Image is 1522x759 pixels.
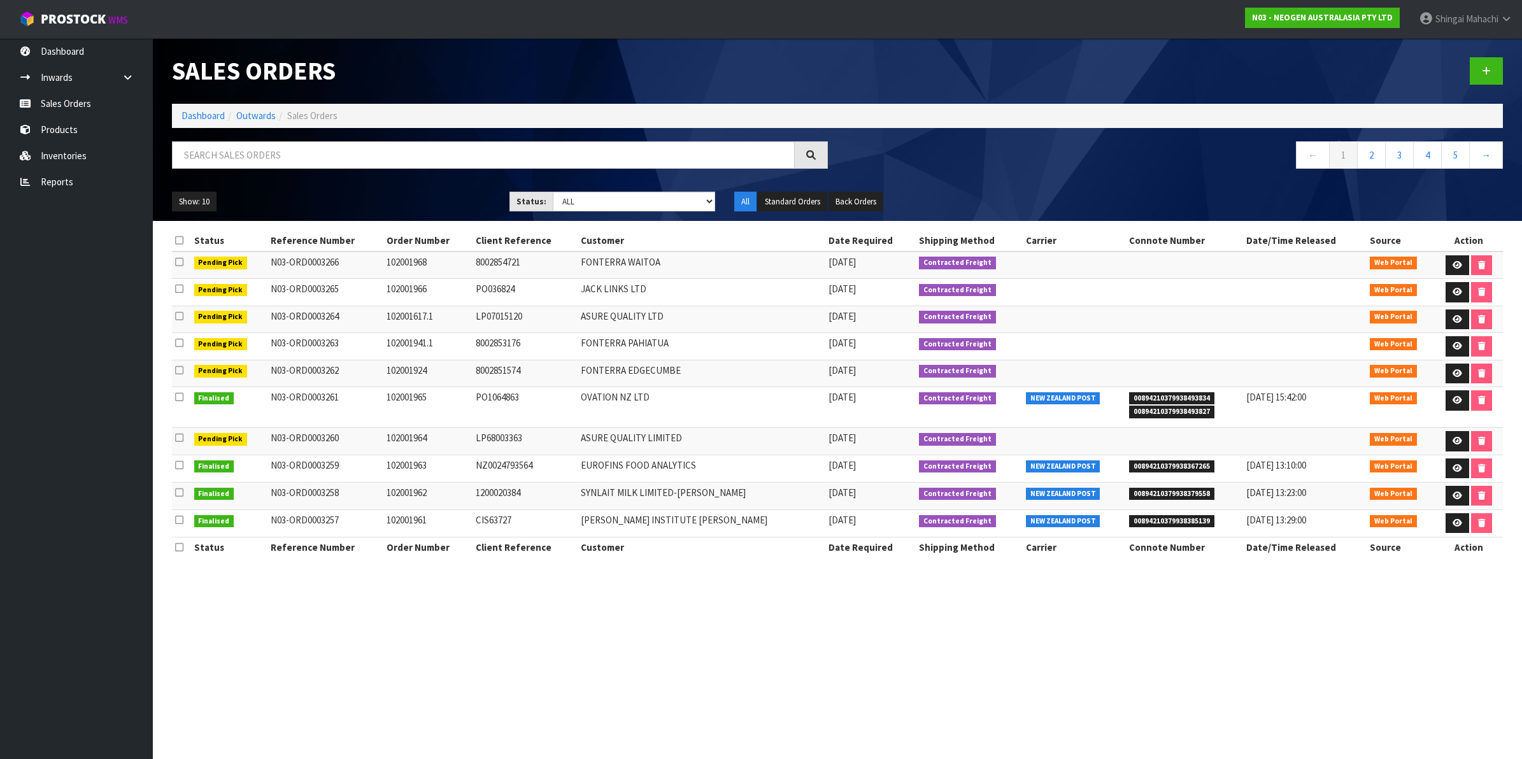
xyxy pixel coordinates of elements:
[829,310,856,322] span: [DATE]
[1370,338,1417,351] span: Web Portal
[267,252,383,279] td: N03-ORD0003266
[383,252,473,279] td: 102001968
[267,231,383,251] th: Reference Number
[578,252,825,279] td: FONTERRA WAITOA
[919,392,996,405] span: Contracted Freight
[829,337,856,349] span: [DATE]
[829,432,856,444] span: [DATE]
[267,333,383,360] td: N03-ORD0003263
[829,391,856,403] span: [DATE]
[1370,515,1417,528] span: Web Portal
[383,279,473,306] td: 102001966
[1469,141,1503,169] a: →
[829,514,856,526] span: [DATE]
[829,364,856,376] span: [DATE]
[1129,488,1214,500] span: 00894210379938379558
[578,455,825,482] td: EUROFINS FOOD ANALYTICS
[383,333,473,360] td: 102001941.1
[1370,311,1417,323] span: Web Portal
[829,192,883,212] button: Back Orders
[194,392,234,405] span: Finalised
[1023,537,1126,557] th: Carrier
[1026,460,1100,473] span: NEW ZEALAND POST
[1252,12,1393,23] strong: N03 - NEOGEN AUSTRALASIA PTY LTD
[473,252,578,279] td: 8002854721
[825,231,916,251] th: Date Required
[829,283,856,295] span: [DATE]
[1441,141,1470,169] a: 5
[267,387,383,428] td: N03-ORD0003261
[194,338,248,351] span: Pending Pick
[1129,406,1214,418] span: 00894210379938493827
[473,428,578,455] td: LP68003363
[181,110,225,122] a: Dashboard
[267,428,383,455] td: N03-ORD0003260
[1370,460,1417,473] span: Web Portal
[1435,231,1503,251] th: Action
[267,482,383,509] td: N03-ORD0003258
[578,387,825,428] td: OVATION NZ LTD
[1246,391,1306,403] span: [DATE] 15:42:00
[383,509,473,537] td: 102001961
[1126,231,1243,251] th: Connote Number
[825,537,916,557] th: Date Required
[1367,231,1435,251] th: Source
[919,460,996,473] span: Contracted Freight
[473,537,578,557] th: Client Reference
[194,433,248,446] span: Pending Pick
[172,192,217,212] button: Show: 10
[829,256,856,268] span: [DATE]
[1385,141,1414,169] a: 3
[1023,231,1126,251] th: Carrier
[287,110,338,122] span: Sales Orders
[1026,392,1100,405] span: NEW ZEALAND POST
[919,284,996,297] span: Contracted Freight
[919,488,996,500] span: Contracted Freight
[1370,257,1417,269] span: Web Portal
[1026,515,1100,528] span: NEW ZEALAND POST
[578,509,825,537] td: [PERSON_NAME] INSTITUTE [PERSON_NAME]
[1296,141,1330,169] a: ←
[194,488,234,500] span: Finalised
[473,387,578,428] td: PO1064863
[267,360,383,387] td: N03-ORD0003262
[847,141,1503,173] nav: Page navigation
[194,515,234,528] span: Finalised
[473,455,578,482] td: NZ0024793564
[383,306,473,333] td: 102001617.1
[578,360,825,387] td: FONTERRA EDGECUMBE
[1367,537,1435,557] th: Source
[267,455,383,482] td: N03-ORD0003259
[1329,141,1358,169] a: 1
[383,482,473,509] td: 102001962
[236,110,276,122] a: Outwards
[916,537,1022,557] th: Shipping Method
[1370,365,1417,378] span: Web Portal
[473,231,578,251] th: Client Reference
[919,311,996,323] span: Contracted Freight
[516,196,546,207] strong: Status:
[1370,392,1417,405] span: Web Portal
[578,306,825,333] td: ASURE QUALITY LTD
[1243,231,1367,251] th: Date/Time Released
[578,333,825,360] td: FONTERRA PAHIATUA
[267,279,383,306] td: N03-ORD0003265
[1435,537,1503,557] th: Action
[1126,537,1243,557] th: Connote Number
[41,11,106,27] span: ProStock
[1413,141,1442,169] a: 4
[383,360,473,387] td: 102001924
[919,365,996,378] span: Contracted Freight
[1026,488,1100,500] span: NEW ZEALAND POST
[578,482,825,509] td: SYNLAIT MILK LIMITED-[PERSON_NAME]
[919,338,996,351] span: Contracted Freight
[194,311,248,323] span: Pending Pick
[578,428,825,455] td: ASURE QUALITY LIMITED
[19,11,35,27] img: cube-alt.png
[1129,515,1214,528] span: 00894210379938385139
[1435,13,1464,25] span: Shingai
[191,231,267,251] th: Status
[383,387,473,428] td: 102001965
[578,537,825,557] th: Customer
[194,257,248,269] span: Pending Pick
